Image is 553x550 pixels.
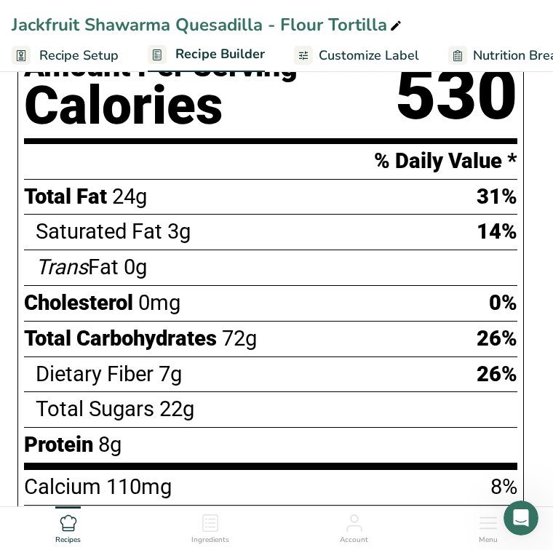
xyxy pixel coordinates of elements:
span: Recipe Builder [175,44,265,64]
span: 110mg [106,474,172,499]
section: % Daily Value * [24,144,517,179]
span: Total Sugars [36,396,154,421]
div: Jackfruit Shawarma Quesadilla - Flour Tortilla [12,12,405,38]
span: 0% [489,290,517,315]
iframe: Intercom live chat [504,501,538,535]
a: Recipes [55,507,81,546]
i: Trans [36,255,88,279]
span: Menu [479,535,498,546]
span: 0mg [138,290,180,315]
span: 26% [477,326,517,351]
span: 22g [159,396,194,421]
div: 530 [395,52,517,138]
span: Dietary Fiber [36,362,154,386]
span: Saturated Fat [36,219,162,244]
span: Account [340,535,368,546]
span: Ingredients [191,535,229,546]
span: 8% [490,474,517,499]
span: Calcium [24,474,101,499]
span: 31% [477,184,517,209]
span: 14% [477,219,517,244]
div: Calories [24,82,298,129]
span: Total Carbohydrates [24,326,217,351]
span: 7g [159,362,182,386]
span: 8g [98,432,122,457]
span: Customize Label [319,46,419,65]
span: Protein [24,432,93,457]
span: Recipes [55,535,81,546]
a: Account [340,507,368,546]
span: Fat [36,255,119,279]
span: Cholesterol [24,290,133,315]
span: 24g [112,184,147,209]
span: Recipe Setup [39,46,119,65]
a: Recipe Setup [12,39,119,72]
a: Customize Label [294,39,419,72]
a: Ingredients [191,507,229,546]
span: 72g [222,326,257,351]
span: 3g [167,219,191,244]
span: Total Fat [24,184,107,209]
span: 26% [477,362,517,386]
span: 0g [124,255,147,279]
a: Recipe Builder [148,38,265,73]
